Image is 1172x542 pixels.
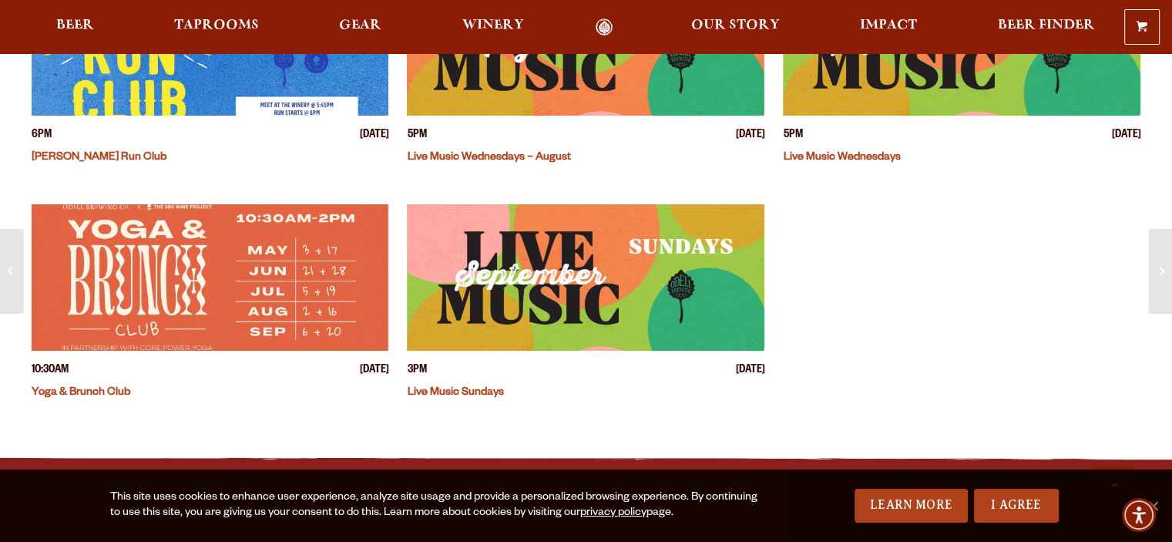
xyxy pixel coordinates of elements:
div: This site uses cookies to enhance user experience, analyze site usage and provide a personalized ... [110,490,767,521]
a: Learn More [855,489,968,523]
a: Live Music Sundays [407,387,503,399]
a: View event details [32,204,389,351]
a: [PERSON_NAME] Run Club [32,152,166,164]
a: Impact [850,19,927,36]
a: Beer [46,19,104,36]
a: View event details [407,204,764,351]
span: [DATE] [1111,128,1140,144]
span: Beer [56,19,94,32]
a: I Agree [974,489,1059,523]
span: 10:30AM [32,363,69,379]
a: Yoga & Brunch Club [32,387,130,399]
span: 6PM [32,128,52,144]
a: Scroll to top [1095,465,1133,503]
span: 3PM [407,363,426,379]
a: Winery [452,19,534,36]
a: Taprooms [164,19,269,36]
span: Taprooms [174,19,259,32]
a: privacy policy [580,507,646,520]
span: [DATE] [735,363,764,379]
div: Accessibility Menu [1122,498,1156,532]
span: Our Story [691,19,780,32]
span: 5PM [407,128,426,144]
span: [DATE] [359,128,388,144]
a: Beer Finder [987,19,1104,36]
span: Beer Finder [997,19,1094,32]
span: Gear [339,19,381,32]
a: Odell Home [576,19,633,36]
a: Live Music Wednesdays [783,152,900,164]
span: [DATE] [359,363,388,379]
span: 5PM [783,128,802,144]
a: Our Story [681,19,790,36]
a: Live Music Wednesdays – August [407,152,570,164]
span: [DATE] [735,128,764,144]
a: Gear [329,19,391,36]
span: Winery [462,19,524,32]
span: Impact [860,19,917,32]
